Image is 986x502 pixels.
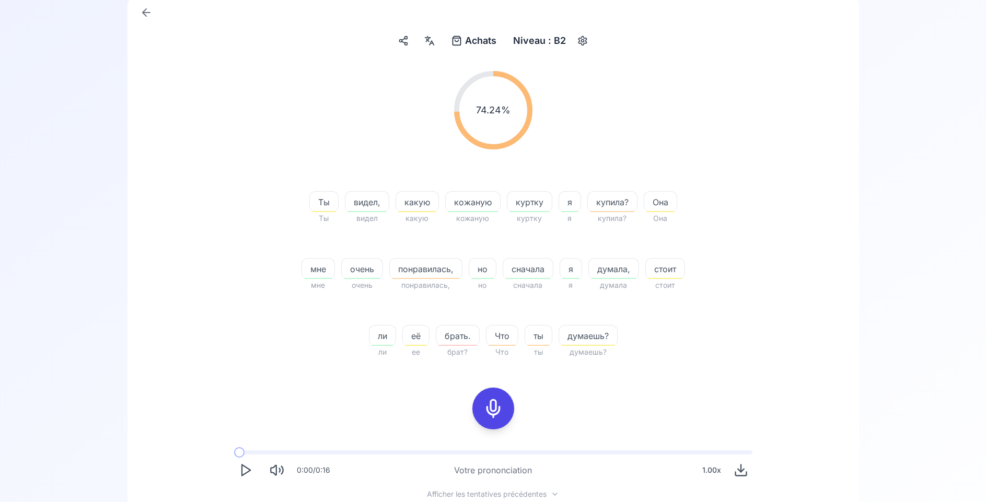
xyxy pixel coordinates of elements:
span: думаешь? [559,330,617,342]
span: ты [525,330,552,342]
button: Niveau : B2 [509,31,591,50]
span: ее [402,346,430,358]
span: я [560,279,582,291]
button: Mute [265,459,288,482]
span: но [469,263,496,275]
button: Achats [447,31,501,50]
span: ты [525,346,552,358]
span: 74.24 % [476,103,511,118]
button: но [469,258,496,279]
span: Что [486,330,518,342]
button: купила? [587,191,637,212]
span: я [559,212,581,225]
span: куртку [507,196,552,208]
span: брать. [436,330,479,342]
span: брат? [436,346,480,358]
span: видел [345,212,389,225]
button: ты [525,325,552,346]
span: кожаную [445,212,501,225]
button: сначала [503,258,553,279]
button: брать. [436,325,480,346]
button: я [559,191,581,212]
button: я [560,258,582,279]
span: её [403,330,429,342]
span: Ты [310,196,338,208]
button: кожаную [445,191,501,212]
span: я [559,196,581,208]
span: какую [396,212,439,225]
span: Achats [465,33,496,48]
span: ли [369,330,396,342]
span: ли [369,346,396,358]
div: 0:00 / 0:16 [297,465,330,475]
div: Niveau : B2 [509,31,570,50]
button: ли [369,325,396,346]
button: думаешь? [559,325,618,346]
span: сначала [503,263,553,275]
span: думаешь? [559,346,618,358]
button: стоит [645,258,685,279]
button: Play [234,459,257,482]
span: какую [396,196,438,208]
button: Ты [309,191,339,212]
span: думала, [589,263,639,275]
span: кожаную [446,196,500,208]
span: Afficher les tentatives précédentes [427,489,547,499]
span: понравилась, [389,279,462,291]
div: 1.00 x [698,460,725,481]
span: Она [644,196,677,208]
button: очень [341,258,383,279]
span: но [469,279,496,291]
span: думала [588,279,639,291]
span: купила? [588,196,637,208]
span: стоит [645,279,685,291]
button: Что [486,325,518,346]
span: мне [302,263,334,275]
span: я [560,263,582,275]
span: очень [342,263,382,275]
button: думала, [588,258,639,279]
span: очень [341,279,383,291]
button: её [402,325,430,346]
span: Что [486,346,518,358]
span: понравилась, [390,263,462,275]
span: видел, [345,196,389,208]
span: сначала [503,279,553,291]
span: купила? [587,212,637,225]
span: стоит [646,263,685,275]
span: куртку [507,212,552,225]
button: какую [396,191,439,212]
button: мне [301,258,335,279]
button: куртку [507,191,552,212]
div: Votre prononciation [454,464,532,476]
button: понравилась, [389,258,462,279]
span: мне [301,279,335,291]
span: Она [644,212,677,225]
button: видел, [345,191,389,212]
button: Afficher les tentatives précédentes [419,490,567,498]
span: Ты [309,212,339,225]
button: Download audio [729,459,752,482]
button: Она [644,191,677,212]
